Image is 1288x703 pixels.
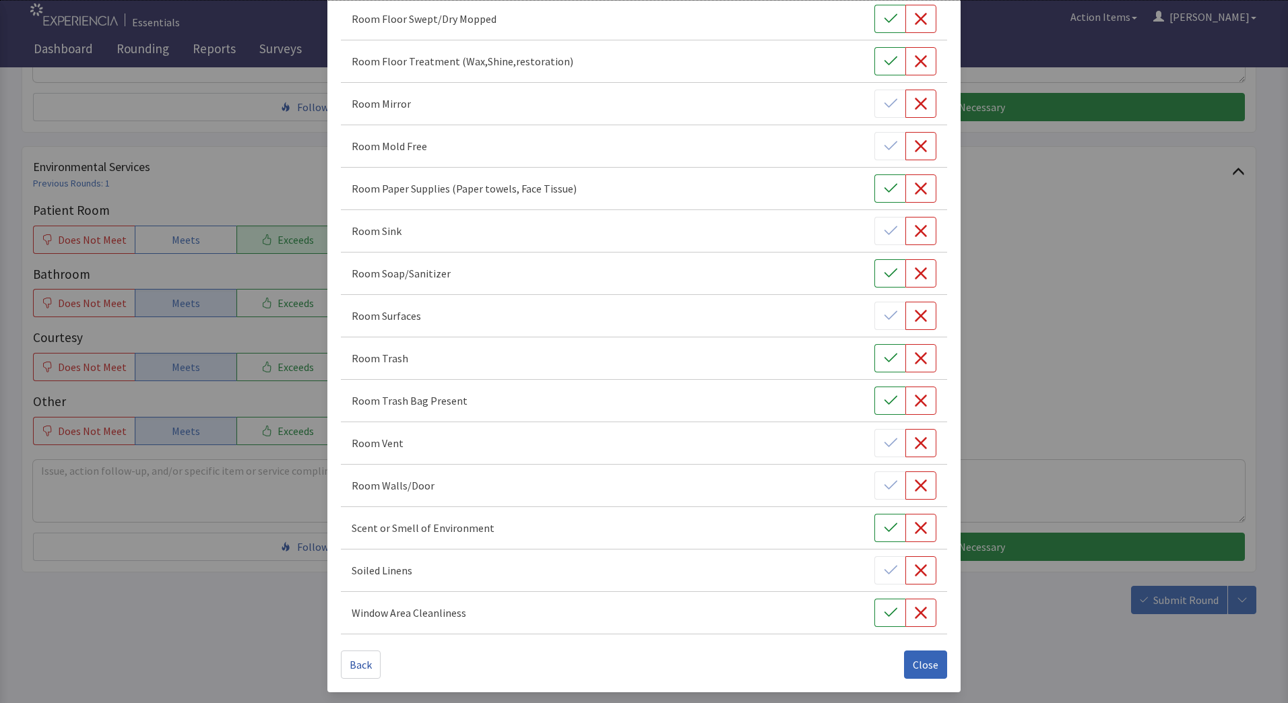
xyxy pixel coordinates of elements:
p: Room Vent [352,435,404,451]
p: Room Sink [352,223,401,239]
p: Room Trash Bag Present [352,393,468,409]
button: Close [904,650,947,679]
p: Room Surfaces [352,308,421,324]
p: Room Trash [352,350,408,366]
span: Close [913,657,938,673]
p: Soiled Linens [352,562,412,578]
p: Room Floor Treatment (Wax,Shine,restoration) [352,53,573,69]
p: Scent or Smell of Environment [352,520,494,536]
span: Back [350,657,372,673]
p: Room Walls/Door [352,477,434,494]
p: Room Mirror [352,96,411,112]
p: Room Paper Supplies (Paper towels, Face Tissue) [352,180,577,197]
button: Back [341,650,381,679]
p: Room Mold Free [352,138,427,154]
p: Window Area Cleanliness [352,605,466,621]
p: Room Floor Swept/Dry Mopped [352,11,496,27]
p: Room Soap/Sanitizer [352,265,451,281]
